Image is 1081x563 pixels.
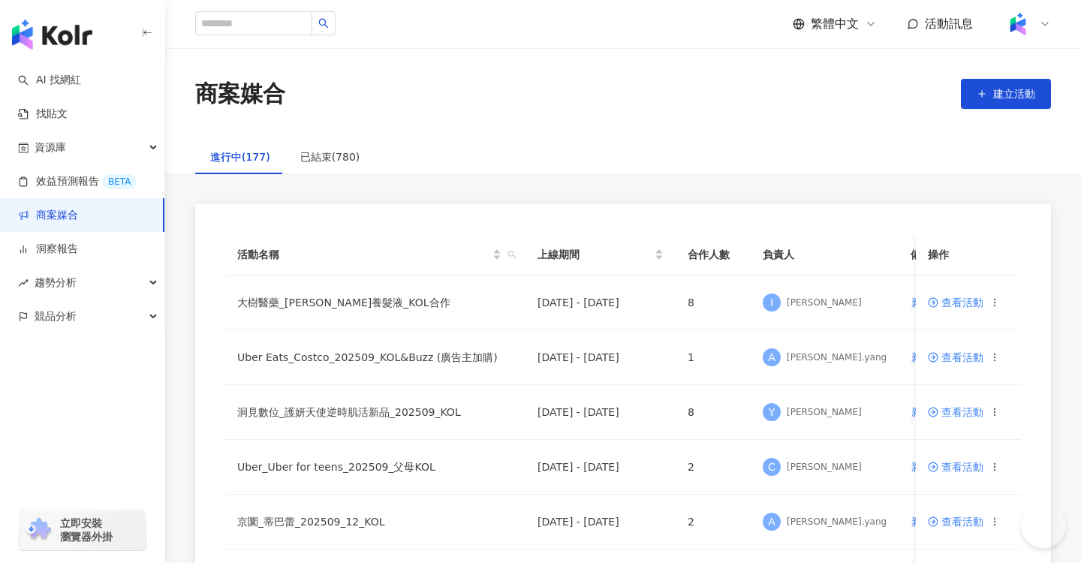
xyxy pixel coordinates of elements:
span: 繁體中文 [811,16,859,32]
div: [PERSON_NAME].yang [787,516,887,528]
span: C [768,459,775,475]
a: 找貼文 [18,107,68,122]
span: 建立活動 [993,88,1035,100]
td: [DATE] - [DATE] [525,275,676,330]
span: A [768,349,775,366]
span: 新增備註 [911,516,953,528]
span: 活動訊息 [925,17,973,31]
span: 新增備註 [911,297,953,309]
td: [DATE] - [DATE] [525,385,676,440]
td: [DATE] - [DATE] [525,440,676,495]
td: 8 [676,385,751,440]
td: 2 [676,495,751,549]
div: 商案媒合 [195,78,285,110]
a: chrome extension立即安裝 瀏覽器外掛 [20,510,146,550]
div: [PERSON_NAME] [787,461,862,474]
th: 合作人數 [676,234,751,275]
img: chrome extension [24,518,53,542]
div: [PERSON_NAME] [787,406,862,419]
span: search [507,250,516,259]
span: 新增備註 [911,461,953,473]
td: 2 [676,440,751,495]
a: 洞察報告 [18,242,78,257]
a: 查看活動 [928,352,983,363]
span: 資源庫 [35,131,66,164]
span: 立即安裝 瀏覽器外掛 [60,516,113,543]
td: Uber_Uber for teens_202509_父母KOL [225,440,525,495]
td: 1 [676,330,751,385]
span: 新增備註 [911,351,953,363]
span: 備註 [911,246,932,263]
span: 上線期間 [537,246,652,263]
td: Uber Eats_Costco_202509_KOL&Buzz (廣告主加購) [225,330,525,385]
span: 活動名稱 [237,246,489,263]
a: 商案媒合 [18,208,78,223]
td: [DATE] - [DATE] [525,495,676,549]
span: search [318,18,329,29]
a: 查看活動 [928,462,983,472]
button: 新增備註 [911,342,954,372]
th: 負責人 [751,234,899,275]
button: 建立活動 [961,79,1051,109]
button: 新增備註 [911,288,954,318]
span: 新增備註 [911,406,953,418]
a: searchAI 找網紅 [18,73,81,88]
div: [PERSON_NAME] [787,297,862,309]
span: rise [18,278,29,288]
button: 新增備註 [911,507,954,537]
span: search [504,243,519,266]
th: 備註 [899,234,968,275]
th: 上線期間 [525,234,676,275]
td: [DATE] - [DATE] [525,330,676,385]
td: 京圜_蒂巴蕾_202509_12_KOL [225,495,525,549]
span: I [770,294,773,311]
div: 進行中(177) [210,149,270,165]
div: 已結束(780) [300,149,360,165]
a: 查看活動 [928,516,983,527]
td: 洞見數位_護妍天使逆時肌活新品_202509_KOL [225,385,525,440]
iframe: Help Scout Beacon - Open [1021,503,1066,548]
div: [PERSON_NAME].yang [787,351,887,364]
span: 趨勢分析 [35,266,77,300]
a: 查看活動 [928,297,983,308]
th: 操作 [916,234,1021,275]
button: 新增備註 [911,452,954,482]
button: 新增備註 [911,397,954,427]
td: 大樹醫藥_[PERSON_NAME]養髮液_KOL合作 [225,275,525,330]
img: Kolr%20app%20icon%20%281%29.png [1004,10,1032,38]
span: 競品分析 [35,300,77,333]
a: 效益預測報告BETA [18,174,137,189]
span: A [768,513,775,530]
a: 查看活動 [928,407,983,417]
th: 活動名稱 [225,234,525,275]
span: Y [769,404,775,420]
td: 8 [676,275,751,330]
img: logo [12,20,92,50]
